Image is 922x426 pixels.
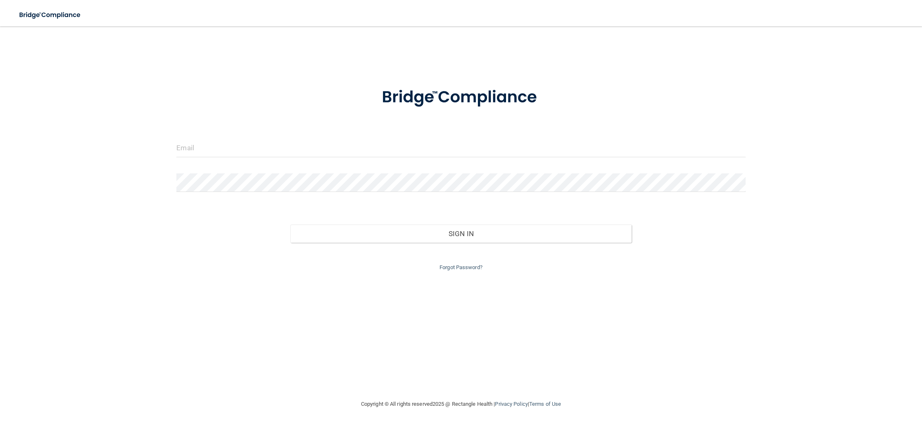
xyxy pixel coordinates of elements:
button: Sign In [290,225,632,243]
a: Forgot Password? [440,264,482,270]
a: Terms of Use [529,401,561,407]
img: bridge_compliance_login_screen.278c3ca4.svg [12,7,88,24]
input: Email [176,139,745,157]
img: bridge_compliance_login_screen.278c3ca4.svg [365,76,557,119]
a: Privacy Policy [495,401,528,407]
div: Copyright © All rights reserved 2025 @ Rectangle Health | | [310,391,612,417]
